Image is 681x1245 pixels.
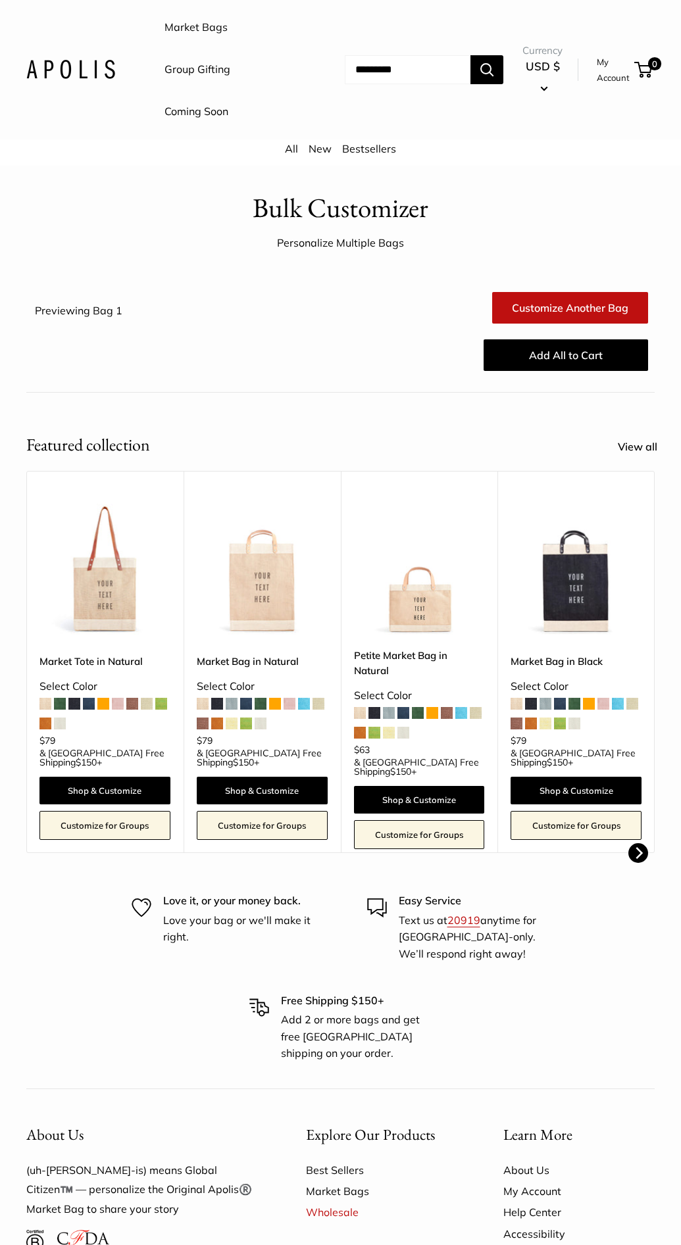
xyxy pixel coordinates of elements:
img: Apolis [26,60,115,79]
a: Market Bags [164,18,228,37]
p: (uh-[PERSON_NAME]-is) means Global Citizen™️ — personalize the Original Apolis®️ Market Bag to sh... [26,1161,260,1220]
a: All [285,142,298,155]
a: Market Bag in Black [511,654,642,669]
img: Market Bag in Black [511,504,642,635]
p: Love your bag or we'll make it right. [163,912,315,946]
a: About Us [503,1160,655,1181]
span: $150 [390,766,411,777]
button: About Us [26,1122,260,1148]
a: My Account [503,1181,655,1202]
a: My Account [597,54,630,86]
a: description_Make it yours with custom printed text.description_The Original Market bag in its 4 n... [39,504,170,635]
p: Easy Service [399,892,550,910]
a: Petite Market Bag in Natural [354,648,485,679]
input: Search... [345,55,470,84]
a: Market Bag in NaturalMarket Bag in Natural [197,504,328,635]
a: Shop & Customize [354,786,485,814]
h1: Bulk Customizer [253,189,428,228]
a: Shop & Customize [511,777,642,804]
span: $79 [39,735,55,746]
a: Shop & Customize [39,777,170,804]
button: Learn More [503,1122,655,1148]
button: Search [470,55,503,84]
a: New [309,142,332,155]
a: Market Bags [306,1181,457,1202]
span: & [GEOGRAPHIC_DATA] Free Shipping + [511,748,642,767]
p: Free Shipping $150+ [281,992,432,1010]
a: Best Sellers [306,1160,457,1181]
span: $150 [233,756,254,768]
button: Add All to Cart [484,339,648,371]
span: $79 [197,735,213,746]
div: Select Color [511,677,642,696]
h2: Featured collection [26,432,150,458]
span: About Us [26,1125,84,1144]
span: $150 [547,756,568,768]
div: Select Color [197,677,328,696]
button: USD $ [522,56,563,98]
div: Select Color [39,677,170,696]
a: Customize for Groups [354,820,485,849]
a: Bestsellers [342,142,396,155]
img: description_Make it yours with custom printed text. [39,504,170,635]
div: Select Color [354,686,485,706]
a: Customize for Groups [39,811,170,840]
a: Market Bag in BlackMarket Bag in Black [511,504,642,635]
img: Market Bag in Natural [197,504,328,635]
a: 0 [636,62,652,78]
span: & [GEOGRAPHIC_DATA] Free Shipping + [197,748,328,767]
span: 0 [648,57,661,70]
p: Love it, or your money back. [163,892,315,910]
a: Shop & Customize [197,777,328,804]
span: & [GEOGRAPHIC_DATA] Free Shipping + [354,758,485,776]
span: Learn More [503,1125,572,1144]
span: Previewing Bag 1 [35,304,122,317]
span: USD $ [526,59,560,73]
span: Currency [522,41,563,60]
button: Explore Our Products [306,1122,457,1148]
a: Wholesale [306,1202,457,1223]
div: Personalize Multiple Bags [277,233,404,253]
a: Market Tote in Natural [39,654,170,669]
p: Add 2 or more bags and get free [GEOGRAPHIC_DATA] shipping on your order. [281,1012,432,1062]
a: Help Center [503,1202,655,1223]
a: Group Gifting [164,60,230,80]
span: & [GEOGRAPHIC_DATA] Free Shipping + [39,748,170,767]
a: 20919 [447,914,480,927]
span: $150 [76,756,97,768]
button: Next [628,843,648,863]
a: Accessibility [503,1223,655,1244]
span: $79 [511,735,526,746]
a: Petite Market Bag in Naturaldescription_Effortless style that elevates every moment [354,504,485,635]
a: View all [618,437,672,457]
a: Customize Another Bag [492,292,648,324]
img: Petite Market Bag in Natural [354,504,485,635]
p: Text us at anytime for [GEOGRAPHIC_DATA]-only. We’ll respond right away! [399,912,550,963]
a: Coming Soon [164,102,228,122]
a: Customize for Groups [197,811,328,840]
span: $63 [354,744,370,756]
a: Market Bag in Natural [197,654,328,669]
a: Customize for Groups [511,811,642,840]
span: Explore Our Products [306,1125,435,1144]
